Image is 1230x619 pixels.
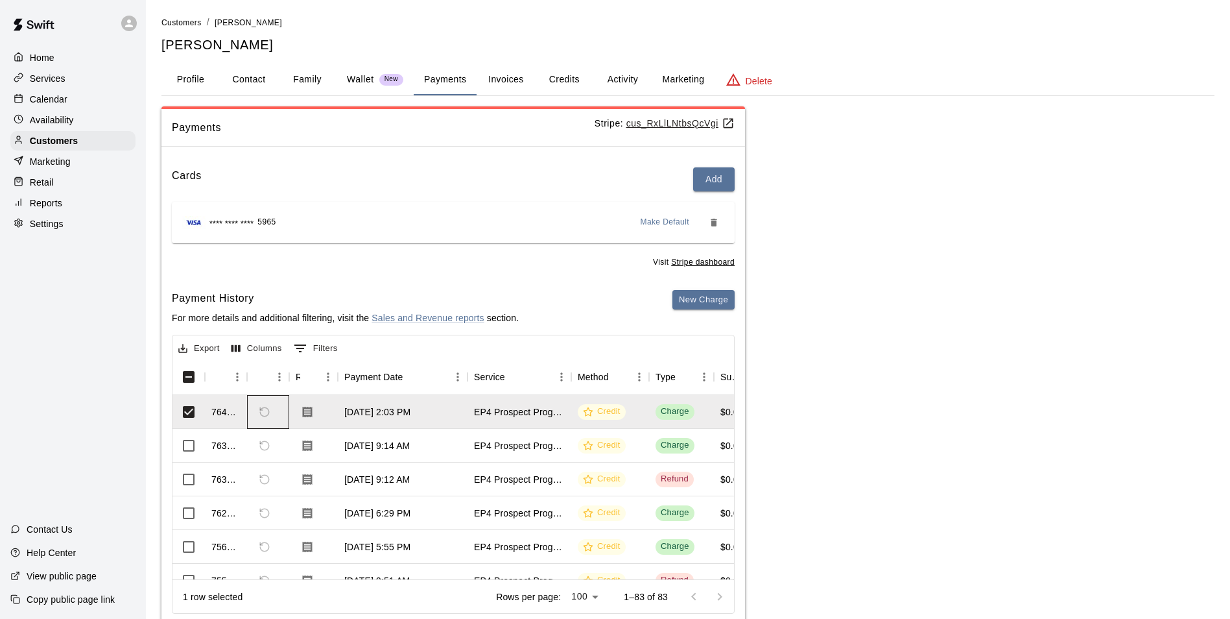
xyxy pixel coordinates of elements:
a: Stripe dashboard [671,258,735,267]
div: $0.00 [720,540,744,553]
button: Invoices [477,64,535,95]
p: Availability [30,114,74,127]
div: Method [571,359,649,395]
div: Charge [661,439,689,452]
div: Subtotal [720,359,741,395]
div: Calendar [10,90,136,109]
a: Services [10,69,136,88]
div: Payment Date [338,359,467,395]
p: For more details and additional filtering, visit the section. [172,311,519,324]
button: Make Default [635,212,695,233]
button: Remove [704,212,724,233]
button: Contact [220,64,278,95]
div: Type [656,359,676,395]
div: 763832 [211,439,241,452]
span: Visit [653,256,735,269]
span: [PERSON_NAME] [215,18,282,27]
button: Menu [448,367,467,387]
div: EP4 Prospect Program Hitting ( ages 13-15 ) [474,439,565,452]
p: Customers [30,134,78,147]
span: Refund payment [254,536,276,558]
div: Aug 14, 2025, 9:51 AM [344,574,410,587]
p: Stripe: [595,117,735,130]
button: Sort [403,368,421,386]
p: Rows per page: [496,590,561,603]
button: Download Receipt [296,400,319,424]
a: Settings [10,214,136,234]
button: Sort [254,368,272,386]
button: Marketing [652,64,715,95]
button: Menu [270,367,289,387]
div: Aug 19, 2025, 9:12 AM [344,473,410,486]
p: Calendar [30,93,67,106]
p: Marketing [30,155,71,168]
h6: Cards [172,167,202,191]
p: Delete [746,75,772,88]
div: Aug 19, 2025, 2:03 PM [344,406,410,419]
button: Export [175,339,223,359]
h5: [PERSON_NAME] [161,36,1214,54]
div: Type [649,359,714,395]
div: Customers [10,131,136,151]
button: Add [693,167,735,191]
div: EP4 Prospect Program Hitting ( 16u+ Slot ) [474,406,565,419]
p: Wallet [347,73,374,86]
div: Charge [661,540,689,553]
a: Marketing [10,152,136,171]
div: 1 row selected [183,590,242,603]
div: Credit [583,439,621,452]
p: View public page [27,570,97,583]
button: Download Receipt [296,468,319,491]
div: 762911 [211,507,241,520]
div: Aug 14, 2025, 5:55 PM [344,540,410,553]
button: Download Receipt [296,569,319,592]
a: Home [10,48,136,67]
nav: breadcrumb [161,16,1214,30]
a: Retail [10,173,136,192]
button: New Charge [672,290,735,310]
p: Services [30,72,65,85]
div: Payment Date [344,359,403,395]
span: Cannot refund a payment with type REFUND [254,570,276,592]
img: Credit card brand logo [182,216,206,229]
div: Receipt [296,359,300,395]
p: Reports [30,197,62,210]
div: Charge [661,406,689,418]
div: Credit [583,473,621,485]
button: Download Receipt [296,535,319,559]
div: $0.00 [720,439,744,452]
span: Refund payment [254,502,276,524]
div: $0.00 [720,507,744,520]
div: Service [474,359,505,395]
a: cus_RxLlLNtbsQcVgi [626,118,735,128]
div: basic tabs example [161,64,1214,95]
div: Refund [247,359,289,395]
button: Menu [694,367,714,387]
div: Credit [583,540,621,553]
span: Refund payment [254,401,276,423]
div: Aug 18, 2025, 6:29 PM [344,507,410,520]
div: Aug 19, 2025, 9:14 AM [344,439,410,452]
div: 764411 [211,406,241,419]
button: Menu [318,367,338,387]
div: Availability [10,110,136,130]
button: Sort [300,368,318,386]
button: Download Receipt [296,434,319,457]
div: Method [578,359,609,395]
div: Credit [583,574,621,587]
a: Reports [10,193,136,213]
div: Receipt [289,359,338,395]
p: Copy public page link [27,593,115,606]
button: Payments [414,64,477,95]
p: Contact Us [27,523,73,536]
button: Credits [535,64,593,95]
div: $0.00 [720,406,744,419]
span: Payments [172,119,595,136]
div: Service [467,359,571,395]
button: Profile [161,64,220,95]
